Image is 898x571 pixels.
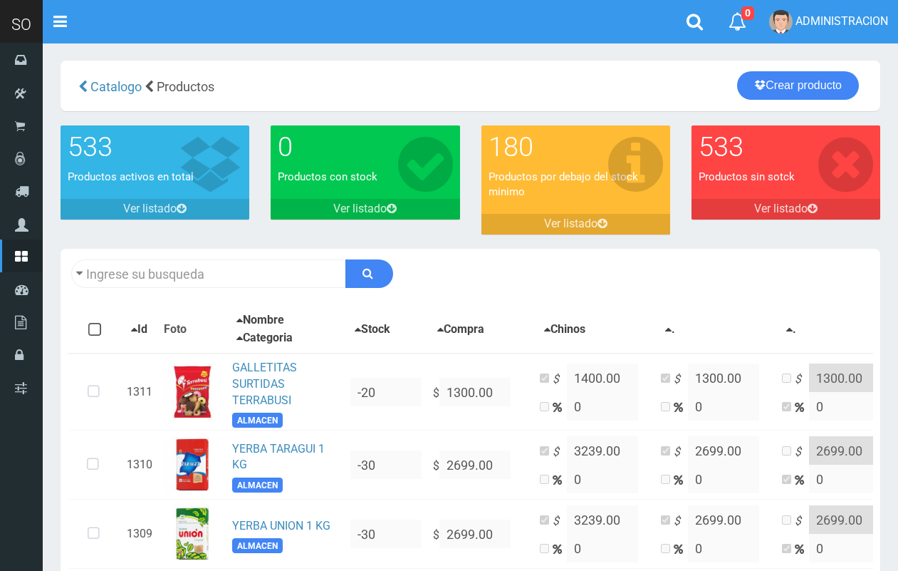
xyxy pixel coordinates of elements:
i: $ [553,444,567,461]
font: 533 [699,131,743,163]
span: Productos [157,79,214,94]
a: Catalogo [88,79,142,94]
img: User Image [769,10,793,34]
i: $ [553,513,567,530]
i: $ [674,371,688,388]
font: Productos por debajo del stock minimo [489,170,638,198]
i: $ [795,513,809,530]
button: . [661,321,679,339]
th: Foto [158,306,226,354]
span: ADMINISTRACION [795,14,888,28]
a: Ver listado [271,199,459,220]
i: $ [674,513,688,530]
button: Compra [433,321,489,339]
button: Categoria [232,329,297,347]
input: Ingrese su busqueda [71,259,346,288]
button: Chinos [540,321,590,339]
td: $ [427,354,534,431]
font: Productos con stock [278,170,377,183]
span: ALMACEN [232,538,283,553]
i: $ [674,444,688,461]
span: ALMACEN [232,478,283,493]
button: Nombre [232,312,288,329]
font: Ver listado [754,202,808,215]
td: 1309 [121,500,158,569]
img: ... [164,505,221,562]
a: Ver listado [61,199,249,220]
font: Productos sin sotck [699,170,795,183]
i: $ [795,371,809,388]
span: ALMACEN [232,413,283,428]
button: Id [127,321,152,339]
font: 533 [68,131,113,163]
a: Ver listado [481,214,670,235]
a: GALLETITAS SURTIDAS TERRABUSI [232,361,297,407]
a: YERBA UNION 1 KG [232,519,330,533]
font: 0 [278,131,293,163]
a: YERBA TARAGUI 1 KG [232,442,325,472]
font: Ver listado [544,217,597,230]
button: . [782,321,800,339]
i: $ [553,371,567,388]
button: Stock [350,321,395,339]
a: Ver listado [691,199,880,220]
td: $ [427,500,534,569]
img: ... [164,436,221,493]
span: Catalogo [90,79,142,94]
a: Crear producto [737,71,859,100]
td: 1311 [121,354,158,431]
span: 0 [741,6,754,20]
td: $ [427,431,534,500]
font: 180 [489,131,533,163]
font: Ver listado [123,202,177,215]
i: $ [795,444,809,461]
font: Ver listado [333,202,387,215]
font: Productos activos en total [68,170,194,183]
td: 1310 [121,431,158,500]
img: ... [164,364,221,421]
